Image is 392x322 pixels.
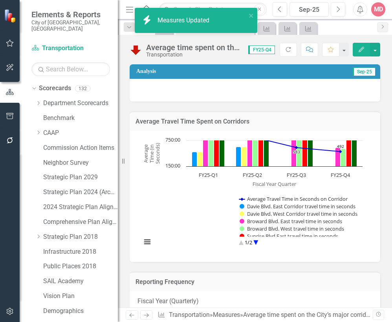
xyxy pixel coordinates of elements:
[247,132,253,166] path: FY25-Q2, 939.04. Broward Blvd. East travel time in seconds.
[292,5,326,15] div: Sep-25
[43,218,118,227] a: Comprehensive Plan Alignment
[371,2,385,16] button: MD
[295,146,298,149] path: FY25-Q3, 583.4. Average Travel Time in Seconds on Corridor.
[245,238,252,246] text: 1/2
[137,136,372,254] div: Chart. Highcharts interactive chart.
[220,130,357,166] g: Sunrise Blvd. West travel time in seconds, series 7 of 7. Bar series with 4 bars.
[239,195,350,202] button: Show Average Travel Time in Seconds on Corridor
[158,16,211,25] div: Measures Updated
[165,162,180,169] text: 150:00
[247,233,338,240] text: Sunrise Blvd East travel time in seconds
[136,278,374,286] h3: Reporting Frequency
[39,84,71,93] a: Scorecards
[31,19,110,32] small: City of [GEOGRAPHIC_DATA], [GEOGRAPHIC_DATA]
[146,43,240,52] div: Average time spent on the City’s major corridors (seconds)
[137,297,372,306] p: Fiscal Year (Quarterly)
[43,129,118,138] a: CAAP
[31,10,110,19] span: Elements & Reports
[253,133,258,166] path: FY25-Q2, 924.64. Broward Blvd. West travel time in seconds.
[43,144,118,153] a: Commission Action Items
[43,247,118,257] a: Infrastructure 2018
[43,188,118,197] a: Strategic Plan 2024 (Archive)
[142,143,161,164] text: Average Time (in Seconds)
[203,131,208,166] path: FY25-Q1, 952.64. Broward Blvd. East travel time in seconds.
[236,147,241,166] path: FY25-Q2, 603.79. Davie Blvd. East Corridor travel time in seconds.
[43,277,118,286] a: SAIL Academy
[192,147,330,173] g: Davie Blvd. East Corridor travel time in seconds, series 2 of 7. Bar series with 4 bars.
[264,130,269,166] path: FY25-Q2, 986.71. Sunrise Blvd. West travel time in seconds.
[130,44,142,56] img: Reviewing for Improvement
[287,171,306,178] text: FY25-Q3
[192,152,197,166] path: FY25-Q1, 482. Davie Blvd. East Corridor travel time in seconds.
[43,292,118,301] a: Vision Plan
[249,11,254,20] button: close
[214,133,219,166] path: FY25-Q1, 907. Sunrise Blvd East travel time in seconds.
[289,2,329,16] button: Sep-25
[240,203,357,210] button: Show Davie Blvd. East Corridor travel time in seconds
[31,62,110,76] input: Search Below...
[258,132,264,166] path: FY25-Q2, 947.04. Sunrise Blvd East travel time in seconds.
[297,138,302,166] path: FY25-Q3, 788.09. Broward Blvd. West travel time in seconds.
[31,44,110,53] a: Transportation
[136,68,245,74] h3: Analysis
[209,132,214,166] path: FY25-Q1, 941. Broward Blvd. West travel time in seconds.
[243,171,262,178] text: FY25-Q2
[43,203,118,212] a: 2024 Strategic Plan Alignment
[75,85,90,92] div: 132
[198,147,335,173] g: Davie Blvd. West Corridor travel time in seconds, series 3 of 7. Bar series with 4 bars.
[331,171,350,178] text: FY25-Q4
[43,233,118,242] a: Strategic Plan 2018
[352,67,376,76] span: Sep-25
[240,225,346,232] button: Show Broward Blvd. West travel time in seconds
[346,133,352,166] path: FY25-Q4, 909. Sunrise Blvd East travel time in seconds.
[165,136,180,143] text: 750:00
[203,131,341,166] g: Broward Blvd. East travel time in seconds, series 4 of 7. Bar series with 4 bars.
[242,147,247,166] path: FY25-Q2, 596.38. Davie Blvd. West Corridor travel time in seconds.
[137,136,366,254] svg: Interactive chart
[337,144,344,149] text: 492
[240,210,359,217] button: Show Davie Blvd. West Corridor travel time in seconds
[291,137,297,166] path: FY25-Q3, 820.84. Broward Blvd. East travel time in seconds.
[146,52,240,58] div: Transportation
[4,9,18,23] img: ClearPoint Strategy
[248,45,275,54] span: FY25-Q4
[158,311,372,320] div: » »
[240,218,344,225] button: Show Broward Blvd. East travel time in seconds
[43,158,118,167] a: Neighbor Survey
[43,114,118,123] a: Benchmark
[43,173,118,182] a: Strategic Plan 2029
[43,307,118,316] a: Demographics
[341,149,346,166] path: FY25-Q4, 557. Broward Blvd. West travel time in seconds.
[142,236,153,247] button: View chart menu, Chart
[198,152,203,166] path: FY25-Q1, 478. Davie Blvd. West Corridor travel time in seconds.
[293,149,300,155] text: 583
[339,150,342,153] path: FY25-Q4, 492. Average Travel Time in Seconds on Corridor.
[199,171,218,178] text: FY25-Q1
[352,133,357,166] path: FY25-Q4, 908. Sunrise Blvd. West travel time in seconds.
[209,132,346,166] g: Broward Blvd. West travel time in seconds, series 5 of 7. Bar series with 4 bars.
[214,130,352,166] g: Sunrise Blvd East travel time in seconds, series 6 of 7. Bar series with 4 bars.
[213,311,240,318] a: Measures
[159,3,267,16] input: Search ClearPoint...
[43,99,118,108] a: Department Scorecards
[169,311,210,318] a: Transportation
[335,147,341,166] path: FY25-Q4, 578. Broward Blvd. East travel time in seconds.
[43,262,118,271] a: Public Places 2018
[253,180,297,187] text: Fiscal Year Quarter
[136,118,374,125] h3: Average Travel Time Spent on Corridors
[220,131,225,166] path: FY25-Q1, 961. Sunrise Blvd. West travel time in seconds.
